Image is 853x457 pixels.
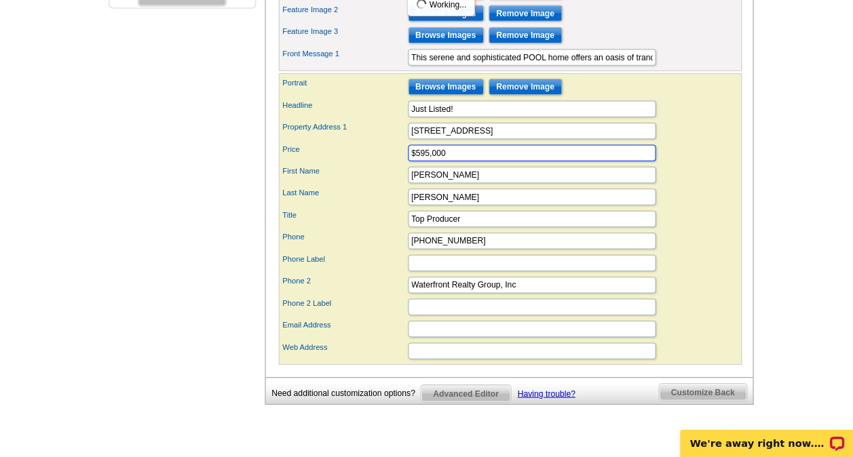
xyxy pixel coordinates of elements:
a: Having trouble? [511,390,568,399]
span: Customize Back [651,385,737,401]
label: Feature Image 2 [280,10,402,22]
label: Email Address [280,321,402,333]
a: Advanced Editor [415,386,504,403]
label: First Name [280,170,402,181]
label: Phone Label [280,256,402,268]
input: Remove Image [482,12,555,28]
label: Portrait [280,83,402,94]
iframe: LiveChat chat widget [662,414,853,457]
label: Property Address 1 [280,126,402,138]
label: Phone 2 Label [280,300,402,311]
label: Phone 2 [280,278,402,290]
label: Title [280,213,402,224]
label: Phone [280,235,402,246]
label: Last Name [280,191,402,203]
input: Remove Image [482,84,555,100]
input: Remove Image [482,33,555,49]
img: loading... [411,5,421,16]
label: Headline [280,104,402,116]
div: Need additional customization options? [269,386,416,403]
label: Price [280,148,402,159]
input: Browse Images [403,84,478,100]
span: Advanced Editor [416,386,504,403]
label: Feature Image 3 [280,32,402,43]
label: Front Message 1 [280,54,402,65]
input: Browse Images [403,33,478,49]
label: Web Address [280,343,402,355]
